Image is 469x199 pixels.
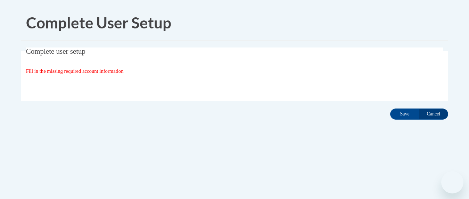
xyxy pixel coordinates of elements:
[441,171,463,193] iframe: Button to launch messaging window
[390,109,419,120] input: Save
[26,47,85,55] span: Complete user setup
[419,109,448,120] input: Cancel
[26,14,171,32] span: Complete User Setup
[26,68,124,74] span: Fill in the missing required account information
